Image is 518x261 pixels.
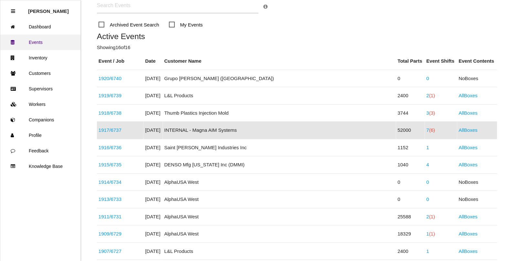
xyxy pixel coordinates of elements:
[396,53,425,70] th: Total Parts
[163,53,396,70] th: Customer Name
[459,231,478,236] a: AllBoxes
[99,196,142,203] div: S1638
[163,139,396,156] td: Saint [PERSON_NAME] Industries Inc
[396,104,425,122] td: 3744
[99,248,142,255] div: LJ6B S279D81 AA (45063)
[427,214,435,219] a: 2(1)
[99,179,122,185] a: 1914/6734
[396,156,425,174] td: 1040
[99,145,122,150] a: 1916/6736
[99,161,142,169] div: WS ECM Hose Clamp
[99,179,142,186] div: S2700-00
[99,196,122,202] a: 1913/6733
[143,104,163,122] td: [DATE]
[163,191,396,208] td: AlphaUSA West
[425,53,457,70] th: Event Shifts
[0,66,80,81] a: Customers
[0,112,80,128] a: Companions
[143,87,163,105] td: [DATE]
[429,110,435,116] span: (3)
[429,127,435,133] span: (6)
[99,213,142,221] div: F17630B
[163,70,396,87] td: Grupo [PERSON_NAME] ([GEOGRAPHIC_DATA])
[396,173,425,191] td: 0
[163,225,396,243] td: AlphaUSA West
[459,162,478,167] a: AllBoxes
[143,139,163,156] td: [DATE]
[459,248,478,254] a: AllBoxes
[163,87,396,105] td: L&L Products
[163,208,396,225] td: AlphaUSA West
[99,248,122,254] a: 1907/6727
[143,53,163,70] th: Date
[0,50,80,66] a: Inventory
[0,81,80,97] a: Supervisors
[396,225,425,243] td: 18329
[163,104,396,122] td: Thumb Plastics Injection Mold
[143,70,163,87] td: [DATE]
[99,127,122,133] a: 1917/6737
[99,110,122,116] a: 1918/6738
[143,243,163,260] td: [DATE]
[396,122,425,139] td: 52000
[143,225,163,243] td: [DATE]
[459,145,478,150] a: AllBoxes
[427,127,435,133] a: 7(6)
[99,75,142,82] div: TBD
[427,196,429,202] a: 0
[143,191,163,208] td: [DATE]
[457,53,497,70] th: Event Contents
[143,156,163,174] td: [DATE]
[429,93,435,98] span: (1)
[163,156,396,174] td: DENSO Mfg [US_STATE] Inc (DMMI)
[99,231,122,236] a: 1909/6729
[396,87,425,105] td: 2400
[459,110,478,116] a: AllBoxes
[459,127,478,133] a: AllBoxes
[0,143,80,159] a: Feedback
[396,139,425,156] td: 1152
[143,208,163,225] td: [DATE]
[169,21,203,29] span: My Events
[163,122,396,139] td: INTERNAL - Magna AIM Systems
[427,110,435,116] a: 3(3)
[143,122,163,139] td: [DATE]
[396,208,425,225] td: 25588
[99,214,122,219] a: 1911/6731
[457,173,497,191] td: No Boxes
[0,35,80,50] a: Events
[97,44,497,51] p: Showing 16 of 16
[459,93,478,98] a: AllBoxes
[427,162,429,167] a: 4
[457,70,497,87] td: No Boxes
[97,32,497,41] h5: Active Events
[99,144,142,151] div: 68403783AB
[99,93,122,98] a: 1919/6739
[11,4,15,19] div: Close
[99,127,142,134] div: 2002007; 2002021
[459,214,478,219] a: AllBoxes
[0,128,80,143] a: Profile
[427,76,429,81] a: 0
[163,173,396,191] td: AlphaUSA West
[396,191,425,208] td: 0
[427,179,429,185] a: 0
[427,231,435,236] a: 1(1)
[99,76,122,81] a: 1920/6740
[427,145,429,150] a: 1
[0,97,80,112] a: Workers
[427,248,429,254] a: 1
[99,162,122,167] a: 1915/6735
[163,243,396,260] td: L&L Products
[99,21,159,29] span: Archived Event Search
[0,159,80,174] a: Knowledge Base
[99,92,142,99] div: K4036AC1HC (61492)
[28,4,69,14] p: Rosie Blandino
[143,173,163,191] td: [DATE]
[457,191,497,208] td: No Boxes
[263,4,268,9] a: Search Info
[427,93,435,98] a: 2(1)
[97,53,143,70] th: Event / Job
[429,231,435,236] span: (1)
[396,243,425,260] td: 2400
